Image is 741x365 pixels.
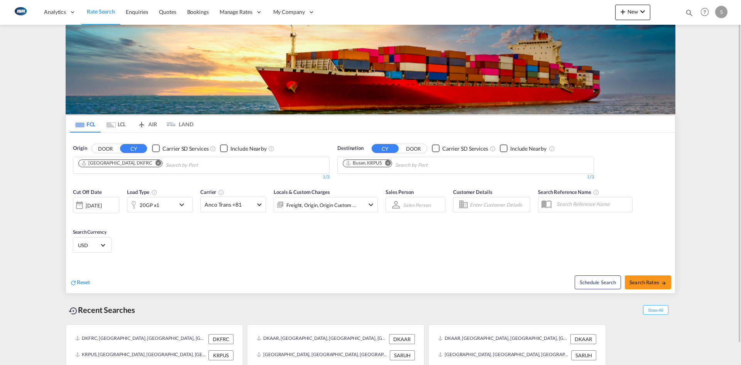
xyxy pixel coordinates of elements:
[342,157,472,171] md-chips-wrap: Chips container. Use arrow keys to select chips.
[87,8,115,15] span: Rate Search
[120,144,147,153] button: CY
[218,189,224,195] md-icon: The selected Trucker/Carrierwill be displayed in the rate results If the rates are from another f...
[220,8,252,16] span: Manage Rates
[205,201,255,209] span: Anco Trans +81
[402,199,431,211] md-select: Sales Person
[372,144,399,153] button: CY
[337,174,594,180] div: 1/3
[345,160,382,166] div: Busan, KRPUS
[66,133,675,293] div: OriginDOOR CY Checkbox No InkUnchecked: Search for CY (Container Yard) services for all selected ...
[166,159,239,171] input: Chips input.
[698,5,715,19] div: Help
[395,159,469,171] input: Chips input.
[286,200,357,211] div: Freight Origin Origin Custom Factory Stuffing
[442,145,488,153] div: Carrier SD Services
[73,229,107,235] span: Search Currency
[151,189,157,195] md-icon: icon-information-outline
[126,8,148,15] span: Enquiries
[73,189,102,195] span: Cut Off Date
[187,8,209,15] span: Bookings
[389,334,415,344] div: DKAAR
[345,160,383,166] div: Press delete to remove this chip.
[432,144,488,153] md-checkbox: Checkbox No Ink
[75,334,206,344] div: DKFRC, Fredericia, Denmark, Northern Europe, Europe
[127,197,193,212] div: 20GP x1icon-chevron-down
[66,25,675,114] img: LCL+%26+FCL+BACKGROUND.png
[151,160,162,168] button: Remove
[337,144,364,152] span: Destination
[73,174,330,180] div: 1/3
[137,120,146,126] md-icon: icon-airplane
[177,200,190,209] md-icon: icon-chevron-down
[400,144,427,153] button: DOOR
[643,305,668,315] span: Show All
[257,334,387,344] div: DKAAR, Aarhus, Denmark, Northern Europe, Europe
[70,115,193,132] md-pagination-wrapper: Use the left and right arrow keys to navigate between tabs
[380,160,392,168] button: Remove
[685,8,694,20] div: icon-magnify
[162,145,208,153] div: Carrier SD Services
[77,239,107,251] md-select: Select Currency: $ USDUnited States Dollar
[715,6,727,18] div: S
[366,200,376,209] md-icon: icon-chevron-down
[500,144,546,153] md-checkbox: Checkbox No Ink
[629,279,667,285] span: Search Rates
[92,144,119,153] button: DOOR
[698,5,711,19] span: Help
[70,279,77,286] md-icon: icon-refresh
[685,8,694,17] md-icon: icon-magnify
[81,160,152,166] div: Fredericia, DKFRC
[44,8,66,16] span: Analytics
[638,7,647,16] md-icon: icon-chevron-down
[274,197,378,212] div: Freight Origin Origin Custom Factory Stuffingicon-chevron-down
[571,350,596,360] div: SARUH
[386,189,414,195] span: Sales Person
[73,144,87,152] span: Origin
[510,145,546,153] div: Include Nearby
[78,242,100,249] span: USD
[127,189,157,195] span: Load Type
[73,212,79,223] md-datepicker: Select
[618,7,628,16] md-icon: icon-plus 400-fg
[390,350,415,360] div: SARUH
[257,350,388,360] div: SARUH, Riyadh, Saudi Arabia, Middle East, Middle East
[86,202,102,209] div: [DATE]
[73,197,119,213] div: [DATE]
[81,160,154,166] div: Press delete to remove this chip.
[268,146,274,152] md-icon: Unchecked: Ignores neighbouring ports when fetching rates.Checked : Includes neighbouring ports w...
[273,8,305,16] span: My Company
[274,189,330,195] span: Locals & Custom Charges
[570,334,596,344] div: DKAAR
[77,157,242,171] md-chips-wrap: Chips container. Use arrow keys to select chips.
[470,199,528,211] input: Enter Customer Details
[77,279,90,285] span: Reset
[132,115,162,132] md-tab-item: AIR
[453,189,492,195] span: Customer Details
[618,8,647,15] span: New
[220,144,267,153] md-checkbox: Checkbox No Ink
[538,189,599,195] span: Search Reference Name
[438,350,569,360] div: SARUH, Riyadh, Saudi Arabia, Middle East, Middle East
[438,334,568,344] div: DKAAR, Aarhus, Denmark, Northern Europe, Europe
[200,189,224,195] span: Carrier
[208,350,233,360] div: KRPUS
[70,278,90,287] div: icon-refreshReset
[490,146,496,152] md-icon: Unchecked: Search for CY (Container Yard) services for all selected carriers.Checked : Search for...
[101,115,132,132] md-tab-item: LCL
[208,334,233,344] div: DKFRC
[69,306,78,316] md-icon: icon-backup-restore
[593,189,599,195] md-icon: Your search will be saved by the below given name
[661,280,667,286] md-icon: icon-arrow-right
[615,5,650,20] button: icon-plus 400-fgNewicon-chevron-down
[12,3,29,21] img: 1aa151c0c08011ec8d6f413816f9a227.png
[75,350,206,360] div: KRPUS, Busan, Korea, Republic of, Greater China & Far East Asia, Asia Pacific
[230,145,267,153] div: Include Nearby
[140,200,159,211] div: 20GP x1
[575,275,621,289] button: Note: By default Schedule search will only considerorigin ports, destination ports and cut off da...
[162,115,193,132] md-tab-item: LAND
[152,144,208,153] md-checkbox: Checkbox No Ink
[66,301,138,319] div: Recent Searches
[159,8,176,15] span: Quotes
[549,146,555,152] md-icon: Unchecked: Ignores neighbouring ports when fetching rates.Checked : Includes neighbouring ports w...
